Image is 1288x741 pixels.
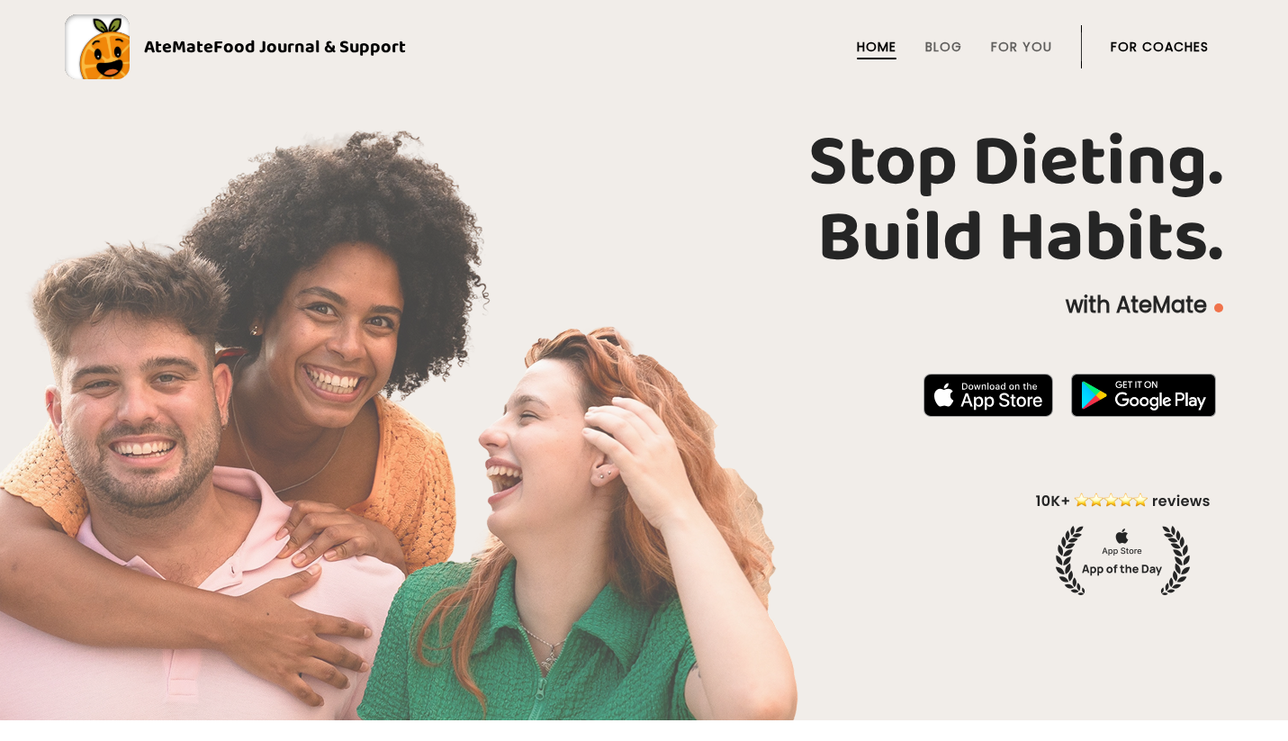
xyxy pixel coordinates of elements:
span: Food Journal & Support [213,32,406,61]
a: For You [991,40,1052,54]
a: AteMateFood Journal & Support [65,14,1223,79]
a: Blog [925,40,962,54]
img: badge-download-apple.svg [923,374,1053,417]
a: For Coaches [1111,40,1209,54]
div: AteMate [130,32,406,61]
img: home-hero-appoftheday.png [1022,490,1223,595]
h1: Stop Dieting. Build Habits. [65,125,1223,276]
a: Home [857,40,896,54]
p: with AteMate [65,291,1223,320]
img: badge-download-google.png [1071,374,1216,417]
